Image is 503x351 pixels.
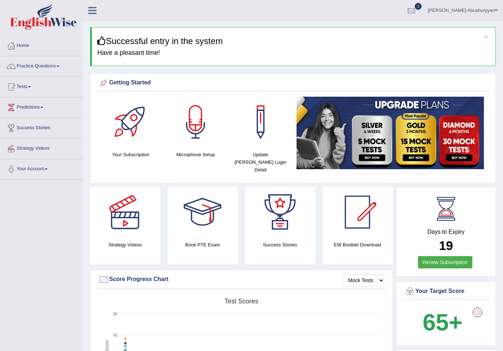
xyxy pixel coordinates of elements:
h4: Microphone Setup [167,151,224,158]
b: 19 [439,238,453,253]
tspan: Test scores [224,298,258,305]
h4: Have a pleasant time! [97,49,490,57]
b: 65+ [423,309,462,335]
a: Tests [0,77,83,95]
a: Success Stories [0,118,83,136]
img: small5.jpg [297,97,484,169]
h4: EW Booklet Download [322,241,393,249]
div: Getting Started [98,78,488,88]
a: Your Account [0,159,83,177]
button: × [484,33,488,40]
h4: Strategy Videos [90,241,160,249]
a: Home [0,36,83,54]
text: 90 [113,312,117,316]
a: Practice Questions [0,56,83,74]
h4: Days to Expiry [405,229,488,235]
a: Predictions [0,97,83,115]
a: Renew Subscription [418,256,472,268]
div: Score Progress Chart [98,274,384,285]
span: 1 [415,3,422,10]
h3: Successful entry in the system [97,36,490,46]
a: Strategy Videos [0,139,83,157]
h4: Success Stories [245,241,315,249]
h4: Book PTE Exam [168,241,238,249]
div: Your Target Score [405,286,488,297]
h4: Your Subscription [102,151,160,158]
h4: Update [PERSON_NAME] Login Detail [232,151,289,174]
text: 60 [113,333,117,337]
